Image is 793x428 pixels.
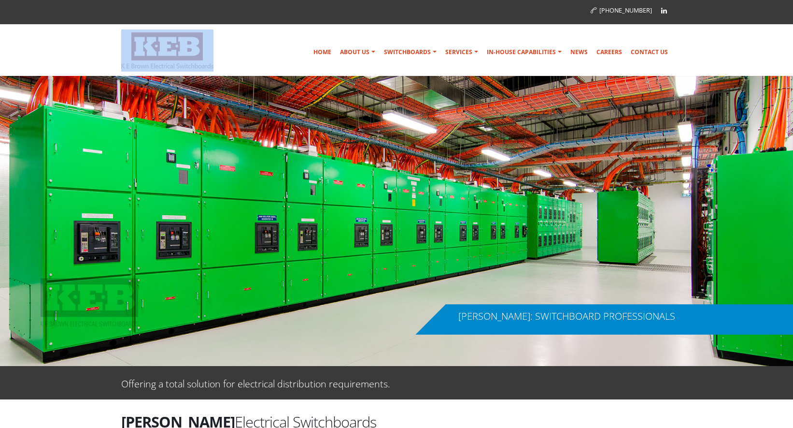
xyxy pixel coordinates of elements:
[441,43,482,62] a: Services
[483,43,566,62] a: In-house Capabilities
[336,43,379,62] a: About Us
[593,43,626,62] a: Careers
[458,311,675,321] div: [PERSON_NAME]: SWITCHBOARD PROFESSIONALS
[121,32,213,69] img: K E Brown Electrical Switchboards
[657,3,671,18] a: Linkedin
[310,43,335,62] a: Home
[627,43,672,62] a: Contact Us
[121,376,390,390] p: Offering a total solution for electrical distribution requirements.
[380,43,440,62] a: Switchboards
[591,6,652,15] a: [PHONE_NUMBER]
[566,43,592,62] a: News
